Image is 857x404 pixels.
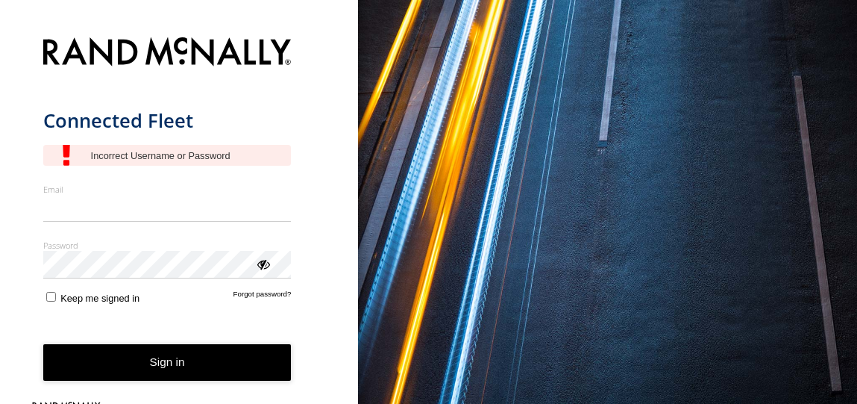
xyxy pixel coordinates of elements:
[43,108,292,133] h1: Connected Fleet
[46,292,56,302] input: Keep me signed in
[43,240,292,251] label: Password
[43,184,292,195] label: Email
[233,290,292,304] a: Forgot password?
[255,256,270,271] div: ViewPassword
[43,34,292,72] img: Rand McNally
[60,293,139,304] span: Keep me signed in
[43,344,292,381] button: Sign in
